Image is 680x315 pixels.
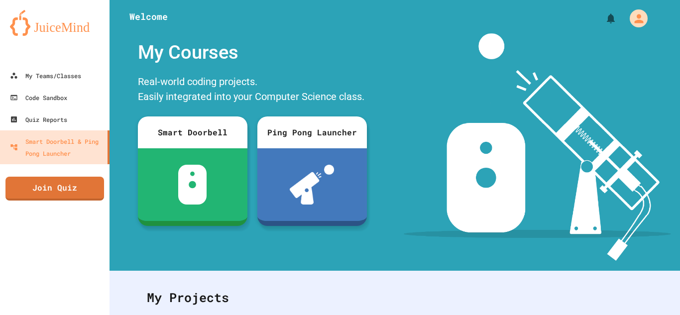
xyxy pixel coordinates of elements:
[597,232,670,274] iframe: chat widget
[133,72,372,109] div: Real-world coding projects. Easily integrated into your Computer Science class.
[10,92,67,104] div: Code Sandbox
[619,7,650,30] div: My Account
[10,10,100,36] img: logo-orange.svg
[5,177,104,201] a: Join Quiz
[257,116,367,148] div: Ping Pong Launcher
[10,135,104,159] div: Smart Doorbell & Ping Pong Launcher
[138,116,247,148] div: Smart Doorbell
[638,275,670,305] iframe: chat widget
[10,113,67,125] div: Quiz Reports
[133,33,372,72] div: My Courses
[404,33,671,261] img: banner-image-my-projects.png
[178,165,207,205] img: sdb-white.svg
[290,165,334,205] img: ppl-with-ball.png
[586,10,619,27] div: My Notifications
[10,70,81,82] div: My Teams/Classes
